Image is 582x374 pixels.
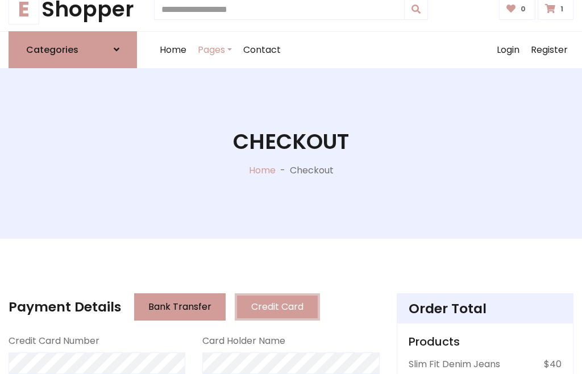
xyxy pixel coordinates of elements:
[544,358,562,371] p: $40
[238,32,286,68] a: Contact
[154,32,192,68] a: Home
[26,44,78,55] h6: Categories
[192,32,238,68] a: Pages
[202,334,285,348] label: Card Holder Name
[9,31,137,68] a: Categories
[9,299,121,315] h4: Payment Details
[409,335,562,348] h5: Products
[9,334,99,348] label: Credit Card Number
[409,301,562,317] h4: Order Total
[233,129,349,155] h1: Checkout
[235,293,320,321] button: Credit Card
[491,32,525,68] a: Login
[558,4,566,14] span: 1
[276,164,290,177] p: -
[409,358,500,371] p: Slim Fit Denim Jeans
[134,293,226,321] button: Bank Transfer
[518,4,529,14] span: 0
[290,164,334,177] p: Checkout
[249,164,276,177] a: Home
[525,32,573,68] a: Register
